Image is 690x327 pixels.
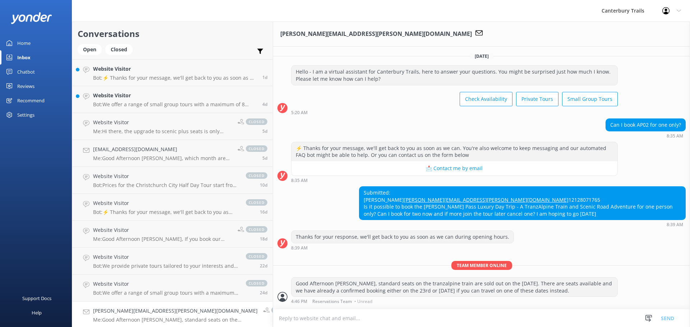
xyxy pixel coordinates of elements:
h4: Website Visitor [93,92,257,99]
div: Aug 19 2025 08:39am (UTC +12:00) Pacific/Auckland [359,222,686,227]
p: Me: Good Afternoon [PERSON_NAME], If you book our Private [GEOGRAPHIC_DATA] Full day tour we coul... [93,236,232,242]
div: Support Docs [22,291,51,305]
a: Website VisitorMe:Good Afternoon [PERSON_NAME], If you book our Private [GEOGRAPHIC_DATA] Full da... [72,221,273,248]
div: Good Afternoon [PERSON_NAME], standard seats on the tranzalpine train are sold out on the [DATE].... [291,277,617,296]
a: [EMAIL_ADDRESS][DOMAIN_NAME]Me:Good Afternoon [PERSON_NAME], which month are you referring to whe... [72,140,273,167]
button: Small Group Tours [562,92,618,106]
strong: 5:20 AM [291,111,308,115]
strong: 8:35 AM [667,134,683,138]
h2: Conversations [78,27,267,41]
button: Private Tours [516,92,558,106]
strong: 8:39 AM [667,223,683,227]
div: Chatbot [17,65,35,79]
h4: Website Visitor [93,253,239,261]
span: Team member online [451,261,512,270]
p: Bot: We provide private tours tailored to your interests and schedule. Whether you're looking for... [93,263,239,269]
div: Aug 19 2025 08:39am (UTC +12:00) Pacific/Auckland [291,245,514,250]
a: Website VisitorBot:⚡ Thanks for your message, we'll get back to you as soon as we can. You're als... [72,194,273,221]
span: Sep 05 2025 10:31pm (UTC +12:00) Pacific/Auckland [260,182,267,188]
span: closed [246,118,267,125]
a: Website VisitorMe:Hi there, the upgrade to scenic plus seats is only possible when the tour has b... [72,113,273,140]
h3: [PERSON_NAME][EMAIL_ADDRESS][PERSON_NAME][DOMAIN_NAME] [280,29,472,39]
p: Bot: ⚡ Thanks for your message, we'll get back to you as soon as we can. You're also welcome to k... [93,209,239,215]
p: Bot: We offer a range of small group tours with a maximum of 8 guests, highlighting the best of t... [93,290,239,296]
span: Sep 15 2025 03:29am (UTC +12:00) Pacific/Auckland [262,74,267,80]
a: Website VisitorBot:We offer a range of small group tours with a maximum of 8 guests, highlighting... [72,86,273,113]
h4: Website Visitor [93,199,239,207]
span: closed [271,307,293,313]
span: • Unread [354,299,372,304]
a: Website VisitorBot:We provide private tours tailored to your interests and schedule. Whether you'... [72,248,273,275]
span: closed [246,172,267,179]
div: Aug 19 2025 05:20am (UTC +12:00) Pacific/Auckland [291,110,618,115]
div: Closed [105,44,133,55]
p: Me: Good Afternoon [PERSON_NAME], which month are you referring to when you mention the 6th and 1... [93,155,232,162]
div: ⚡ Thanks for your message, we'll get back to you as soon as we can. You're also welcome to keep m... [291,142,617,161]
strong: 4:46 PM [291,299,307,304]
a: Website VisitorBot:⚡ Thanks for your message, we'll get back to you as soon as we can. You're als... [72,59,273,86]
span: Sep 10 2025 02:55pm (UTC +12:00) Pacific/Auckland [262,128,267,134]
a: Website VisitorBot:Prices for the Christchurch City Half Day Tour start from NZD $455 for adults ... [72,167,273,194]
span: closed [246,199,267,206]
h4: Website Visitor [93,118,232,126]
button: Check Availability [460,92,512,106]
span: Sep 12 2025 02:24am (UTC +12:00) Pacific/Auckland [262,101,267,107]
h4: Website Visitor [93,280,239,288]
div: Open [78,44,102,55]
p: Me: Hi there, the upgrade to scenic plus seats is only possible when the tour has been booked pri... [93,128,232,135]
div: 2025-08-19T04:50:22.946 [277,307,686,319]
div: Aug 19 2025 08:35am (UTC +12:00) Pacific/Auckland [606,133,686,138]
h4: Website Visitor [93,65,257,73]
div: Aug 19 2025 04:46pm (UTC +12:00) Pacific/Auckland [291,299,618,304]
div: Submitted: [PERSON_NAME] 12128071765 Is it possible to book the [PERSON_NAME] Pass Luxury Day Tri... [359,187,685,220]
span: Aug 29 2025 02:11pm (UTC +12:00) Pacific/Auckland [260,236,267,242]
div: Settings [17,108,34,122]
div: Email sent to customer [291,307,686,319]
div: Inbox [17,50,31,65]
p: Bot: Prices for the Christchurch City Half Day Tour start from NZD $455 for adults and $227.50 fo... [93,182,239,188]
span: closed [246,226,267,233]
p: Me: Good Afternoon [PERSON_NAME], standard seats on the tranzalpine train are sold out on the [DA... [93,317,258,323]
div: Recommend [17,93,45,108]
span: Aug 31 2025 01:58am (UTC +12:00) Pacific/Auckland [260,209,267,215]
span: closed [246,280,267,286]
span: Reservations Team [312,299,352,304]
span: Aug 24 2025 03:00pm (UTC +12:00) Pacific/Auckland [260,263,267,269]
h4: [PERSON_NAME][EMAIL_ADDRESS][PERSON_NAME][DOMAIN_NAME] [93,307,258,315]
div: Hello - I am a virtual assistant for Canterbury Trails, here to answer your questions. You might ... [291,66,617,85]
div: Thanks for your response, we'll get back to you as soon as we can during opening hours. [291,231,514,243]
span: [DATE] [470,53,493,59]
span: Sep 10 2025 02:53pm (UTC +12:00) Pacific/Auckland [262,155,267,161]
h4: [EMAIL_ADDRESS][DOMAIN_NAME] [93,145,232,153]
div: Home [17,36,31,50]
strong: 8:39 AM [291,246,308,250]
span: closed [246,145,267,152]
div: Reviews [17,79,34,93]
a: Closed [105,45,136,53]
img: yonder-white-logo.png [11,12,52,24]
h4: Website Visitor [93,226,232,234]
strong: 8:35 AM [291,178,308,183]
a: Website VisitorBot:We offer a range of small group tours with a maximum of 8 guests, highlighting... [72,275,273,302]
h4: Website Visitor [93,172,239,180]
p: Bot: ⚡ Thanks for your message, we'll get back to you as soon as we can. You're also welcome to k... [93,75,257,81]
div: Can I book AP02 for one only? [606,119,685,131]
div: Help [32,305,42,320]
a: Open [78,45,105,53]
p: Bot: We offer a range of small group tours with a maximum of 8 guests, highlighting the best of t... [93,101,257,108]
div: Aug 19 2025 08:35am (UTC +12:00) Pacific/Auckland [291,178,618,183]
span: Aug 22 2025 11:03pm (UTC +12:00) Pacific/Auckland [260,290,267,296]
a: [PERSON_NAME][EMAIL_ADDRESS][PERSON_NAME][DOMAIN_NAME] [404,196,569,203]
button: 📩 Contact me by email [291,161,617,176]
span: closed [246,253,267,260]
